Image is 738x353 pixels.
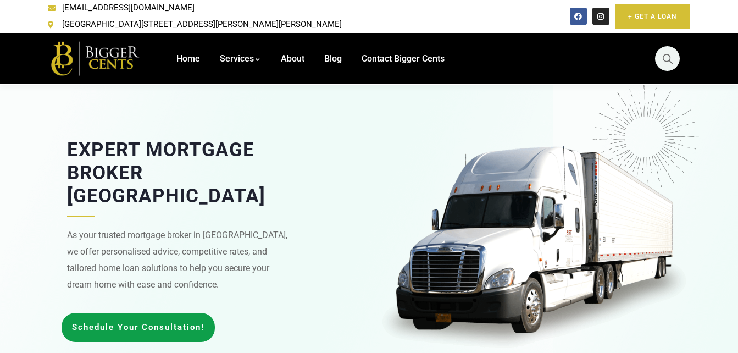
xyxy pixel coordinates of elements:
span: [GEOGRAPHIC_DATA][STREET_ADDRESS][PERSON_NAME][PERSON_NAME] [59,16,342,33]
a: + Get A Loan [615,4,690,29]
img: best mortgage broker melbourne [375,146,693,352]
img: Home [48,39,144,78]
span: Home [176,53,200,64]
span: Expert Mortgage Broker [GEOGRAPHIC_DATA] [67,139,265,207]
span: Blog [324,53,342,64]
a: Schedule Your Consultation! [62,313,215,342]
span: Schedule Your Consultation! [72,323,204,332]
span: Contact Bigger Cents [362,53,445,64]
a: About [281,33,304,85]
a: Home [176,33,200,85]
span: Services [220,53,254,64]
a: Contact Bigger Cents [362,33,445,85]
span: + Get A Loan [628,11,677,22]
a: Services [220,33,261,85]
span: About [281,53,304,64]
div: As your trusted mortgage broker in [GEOGRAPHIC_DATA], we offer personalised advice, competitive r... [67,216,292,293]
a: Blog [324,33,342,85]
